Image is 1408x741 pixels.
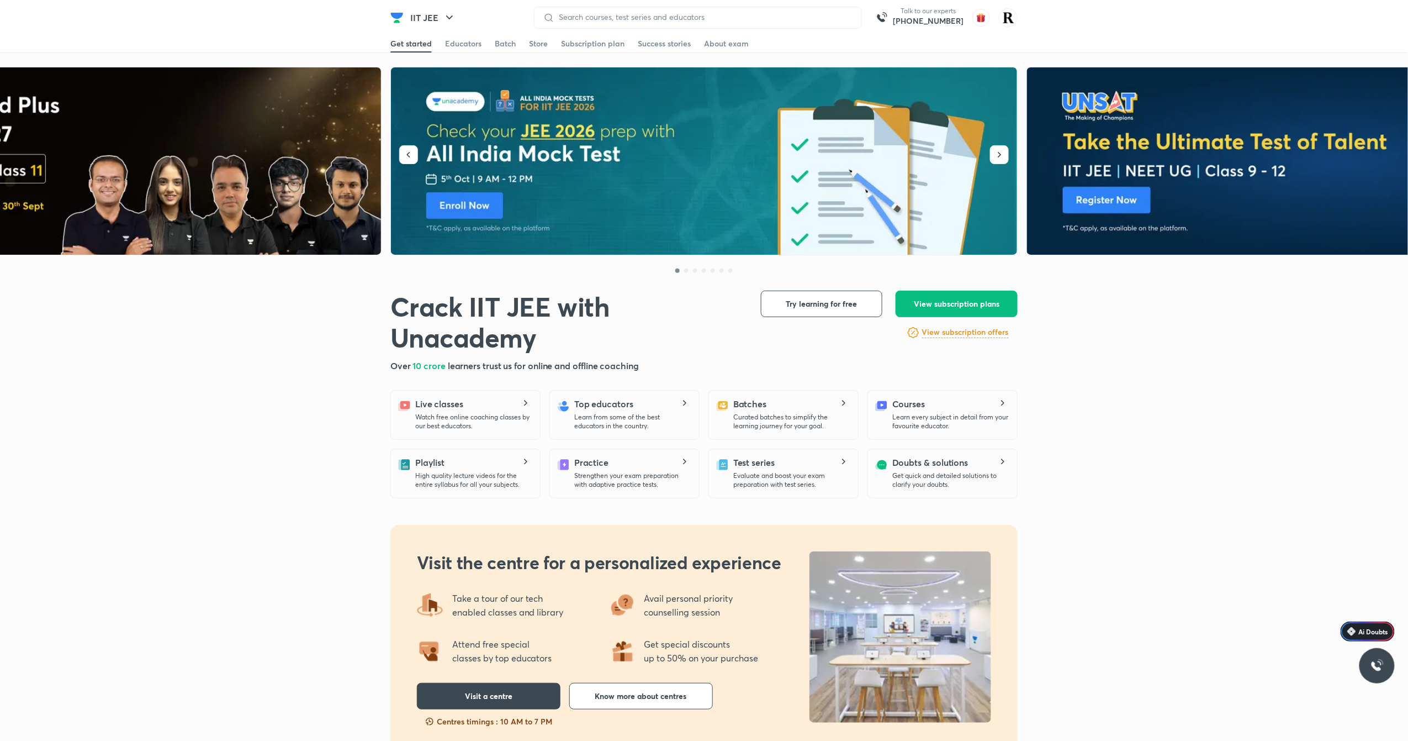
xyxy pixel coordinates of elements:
[892,413,1008,430] p: Learn every subject in detail from your favourite educator.
[445,38,481,49] div: Educators
[465,691,512,702] span: Visit a centre
[1359,627,1388,636] span: Ai Doubts
[733,397,766,411] h5: Batches
[972,9,990,27] img: avatar
[574,397,633,411] h5: Top educators
[922,326,1009,339] a: View subscription offers
[733,456,775,469] h5: Test series
[417,683,560,710] button: Visit a centre
[415,456,444,469] h5: Playlist
[595,691,687,702] span: Know more about centres
[893,7,964,15] p: Talk to our experts
[871,7,893,29] img: call-us
[893,15,964,27] a: [PHONE_NUMBER]
[495,35,516,52] a: Batch
[574,471,690,489] p: Strengthen your exam preparation with adaptive practice tests.
[704,35,749,52] a: About exam
[892,397,925,411] h5: Courses
[609,592,636,618] img: offering3.png
[574,413,690,430] p: Learn from some of the best educators in the country.
[1341,622,1395,642] a: Ai Doubts
[914,298,999,309] span: View subscription plans
[561,38,624,49] div: Subscription plan
[390,360,413,371] span: Over
[761,291,882,317] button: Try learning for free
[892,471,1008,489] p: Get quick and detailed solutions to clarify your doubts.
[425,716,435,727] img: slots-fillng-fast
[999,8,1018,27] img: Rakhi Sharma
[413,360,448,371] span: 10 crore
[415,471,531,489] p: High quality lecture videos for the entire syllabus for all your subjects.
[733,471,849,489] p: Evaluate and boost your exam preparation with test series.
[786,298,857,309] span: Try learning for free
[1347,627,1356,636] img: Icon
[529,35,548,52] a: Store
[609,638,636,664] img: offering1.png
[415,413,531,430] p: Watch free online coaching classes by our best educators.
[495,38,516,49] div: Batch
[417,551,781,574] h2: Visit the centre for a personalized experience
[644,591,735,619] p: Avail personal priority counselling session
[809,551,991,723] img: uncentre_LP_b041622b0f.jpg
[417,592,443,618] img: offering4.png
[445,35,481,52] a: Educators
[561,35,624,52] a: Subscription plan
[638,35,691,52] a: Success stories
[892,456,968,469] h5: Doubts & solutions
[574,456,608,469] h5: Practice
[1370,659,1384,672] img: ttu
[390,291,743,353] h1: Crack IIT JEE with Unacademy
[638,38,691,49] div: Success stories
[733,413,849,430] p: Curated batches to simplify the learning journey for your goal.
[529,38,548,49] div: Store
[448,360,639,371] span: learners trust us for online and offline coaching
[922,327,1009,338] h6: View subscription offers
[644,637,759,665] p: Get special discounts up to 50% on your purchase
[554,13,853,22] input: Search courses, test series and educators
[404,7,463,29] button: IIT JEE
[704,38,749,49] div: About exam
[415,397,463,411] h5: Live classes
[417,638,443,664] img: offering2.png
[569,683,713,710] button: Know more about centres
[452,637,552,665] p: Attend free special classes by top educators
[390,11,404,24] img: Company Logo
[896,291,1018,317] button: View subscription plans
[390,38,432,49] div: Get started
[437,716,552,727] p: Centres timings : 10 AM to 7 PM
[452,591,564,619] p: Take a tour of our tech enabled classes and library
[390,35,432,52] a: Get started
